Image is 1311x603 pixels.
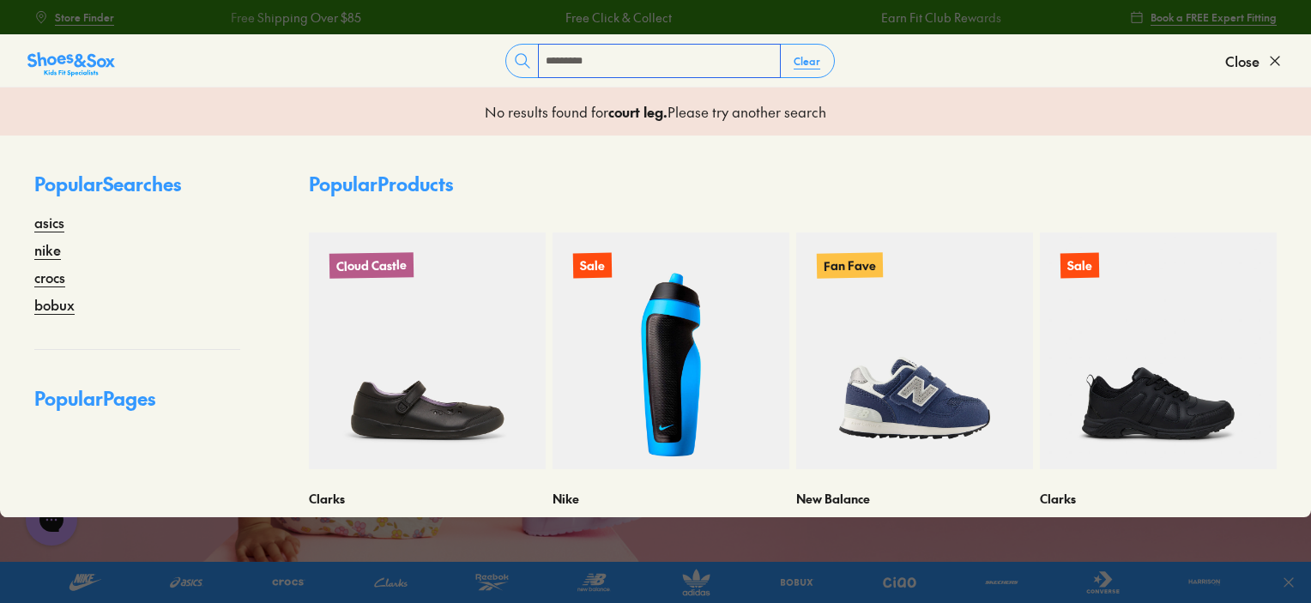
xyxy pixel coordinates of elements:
[1130,2,1277,33] a: Book a FREE Expert Fitting
[796,515,1033,534] a: 313 V2 Infant
[309,490,546,508] p: Clarks
[553,490,789,508] p: Nike
[1060,253,1099,279] p: Sale
[34,267,65,287] a: crocs
[309,232,546,469] a: Cloud Castle
[796,490,1033,508] p: New Balance
[309,515,546,534] a: Cloud Castle Bailee
[880,9,1000,27] a: Earn Fit Club Rewards
[1225,42,1284,80] button: Close
[796,232,1033,469] a: Fan Fave
[1040,490,1277,508] p: Clarks
[780,45,834,76] button: Clear
[553,515,789,534] a: Nike Waterbottle 600ml
[27,47,115,75] a: Shoes &amp; Sox
[34,239,61,260] a: nike
[565,9,671,27] a: Free Click & Collect
[34,170,240,212] p: Popular Searches
[34,212,64,232] a: asics
[329,252,414,279] p: Cloud Castle
[817,252,883,278] p: Fan Fave
[608,102,668,121] b: court leg .
[553,232,789,469] a: Sale
[1225,51,1260,71] span: Close
[1040,232,1277,469] a: Sale
[1151,9,1277,25] span: Book a FREE Expert Fitting
[34,2,114,33] a: Store Finder
[34,384,240,426] p: Popular Pages
[309,170,453,198] p: Popular Products
[1040,515,1277,534] a: Noisy
[34,294,75,315] a: bobux
[17,488,86,552] iframe: Gorgias live chat messenger
[27,51,115,78] img: SNS_Logo_Responsive.svg
[573,252,613,278] p: Sale
[485,101,826,122] p: No results found for Please try another search
[230,9,360,27] a: Free Shipping Over $85
[55,9,114,25] span: Store Finder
